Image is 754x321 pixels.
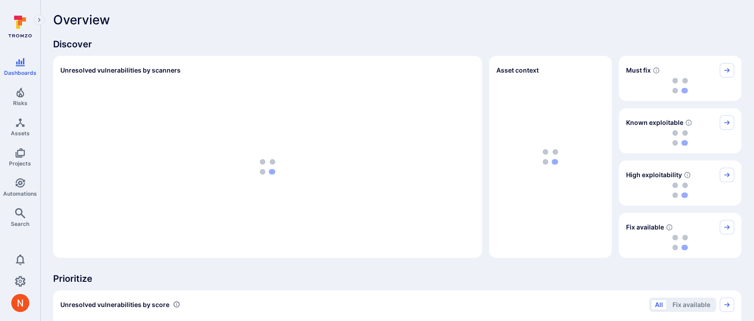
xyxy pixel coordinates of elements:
[60,300,169,309] span: Unresolved vulnerabilities by score
[619,160,741,206] div: High exploitability
[672,183,688,198] img: Loading...
[626,170,682,179] span: High exploitability
[34,14,45,25] button: Expand navigation menu
[11,130,30,137] span: Assets
[619,108,741,153] div: Known exploitable
[626,130,734,146] div: loading spinner
[13,100,27,106] span: Risks
[173,300,180,309] div: Number of vulnerabilities in status 'Open' 'Triaged' and 'In process' grouped by score
[496,66,539,75] span: Asset context
[626,78,734,94] div: loading spinner
[626,234,734,251] div: loading spinner
[9,160,31,167] span: Projects
[3,190,37,197] span: Automations
[619,56,741,101] div: Must fix
[626,182,734,198] div: loading spinner
[36,16,42,24] i: Expand navigation menu
[4,69,36,76] span: Dashboards
[11,220,29,227] span: Search
[53,13,110,27] span: Overview
[619,213,741,258] div: Fix available
[11,294,29,312] div: Neeren Patki
[60,83,475,251] div: loading spinner
[666,224,673,231] svg: Vulnerabilities with fix available
[668,299,714,310] button: Fix available
[626,66,651,75] span: Must fix
[626,118,683,127] span: Known exploitable
[60,66,181,75] h2: Unresolved vulnerabilities by scanners
[672,78,688,93] img: Loading...
[260,159,275,174] img: Loading...
[684,171,691,179] svg: EPSS score ≥ 0.7
[685,119,692,126] svg: Confirmed exploitable by KEV
[53,38,741,50] span: Discover
[672,130,688,146] img: Loading...
[672,235,688,250] img: Loading...
[651,299,667,310] button: All
[11,294,29,312] img: ACg8ocIprwjrgDQnDsNSk9Ghn5p5-B8DpAKWoJ5Gi9syOE4K59tr4Q=s96-c
[626,223,664,232] span: Fix available
[653,67,660,74] svg: Risk score >=40 , missed SLA
[53,272,741,285] span: Prioritize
